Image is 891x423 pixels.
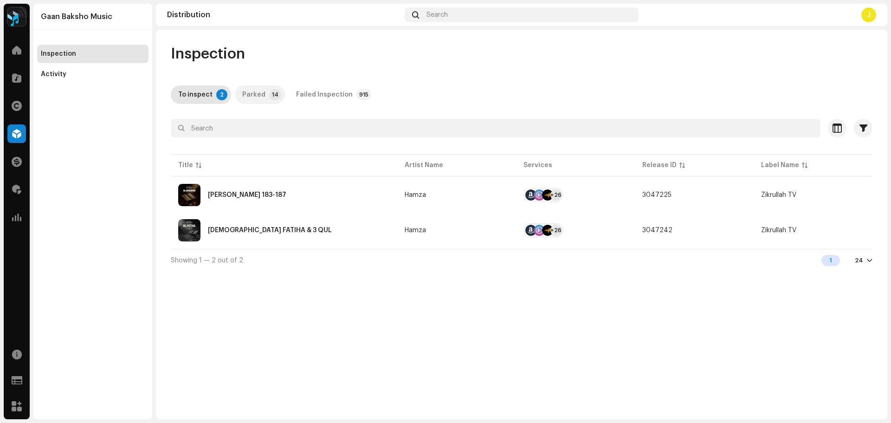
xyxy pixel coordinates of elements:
[7,7,26,26] img: 2dae3d76-597f-44f3-9fef-6a12da6d2ece
[861,7,876,22] div: J
[821,255,840,266] div: 1
[405,227,509,234] span: Hamza
[216,89,227,100] p-badge: 2
[37,45,148,63] re-m-nav-item: Inspection
[242,85,265,104] div: Parked
[405,227,426,234] div: Hamza
[761,227,865,234] span: Zikrullah TV
[761,161,799,170] div: Label Name
[761,227,796,234] div: Zikrullah TV
[178,219,200,241] img: 140fc69b-d6d0-401c-ba30-6a3bb22ec2fa
[41,50,76,58] div: Inspection
[761,192,796,198] div: Zikrullah TV
[178,85,213,104] div: To inspect
[761,192,865,198] span: Zikrullah TV
[167,11,401,19] div: Distribution
[41,71,66,78] div: Activity
[208,192,286,198] div: Baqarah Ayah 183-187
[550,225,562,236] div: +26
[356,89,371,100] p-badge: 915
[642,192,671,198] span: 3047225
[405,192,509,198] span: Hamza
[296,85,353,104] div: Failed Inspection
[208,227,332,234] div: SURAH FATIHA & 3 QUL
[37,65,148,84] re-m-nav-item: Activity
[178,161,193,170] div: Title
[855,257,863,264] div: 24
[642,227,672,234] span: 3047242
[178,184,200,206] img: a77faca0-88a6-44f2-9946-1ebdc6ad9998
[171,45,245,63] span: Inspection
[642,161,677,170] div: Release ID
[269,89,281,100] p-badge: 14
[171,257,243,264] span: Showing 1 — 2 out of 2
[405,192,426,198] div: Hamza
[171,119,820,137] input: Search
[426,11,448,19] span: Search
[550,189,562,201] div: +26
